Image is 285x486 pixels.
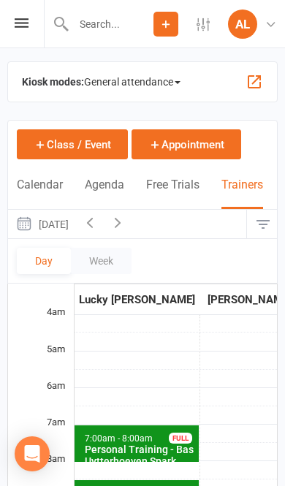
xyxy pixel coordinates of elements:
div: 5am [8,343,74,380]
div: 7am [8,417,74,453]
button: Agenda [85,178,124,209]
div: Open Intercom Messenger [15,436,50,471]
button: Class / Event [17,129,128,159]
button: [DATE] [8,210,76,238]
div: Personal Training - Bas Uytterhoeven Spark [84,444,196,467]
strong: Kiosk modes: [22,76,84,88]
input: Search... [69,14,153,34]
button: Appointment [132,129,241,159]
span: General attendance [84,70,180,94]
button: Calendar [17,178,63,209]
span: 7:00am - 8:00am [84,433,153,444]
button: Trainers [221,178,263,209]
button: Free Trials [146,178,199,209]
div: FULL [169,433,192,444]
button: Week [71,248,132,274]
div: AL [228,10,257,39]
div: Lucky [PERSON_NAME] [75,291,199,308]
div: 4am [8,306,74,343]
button: Day [17,248,71,274]
div: 6am [8,380,74,417]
